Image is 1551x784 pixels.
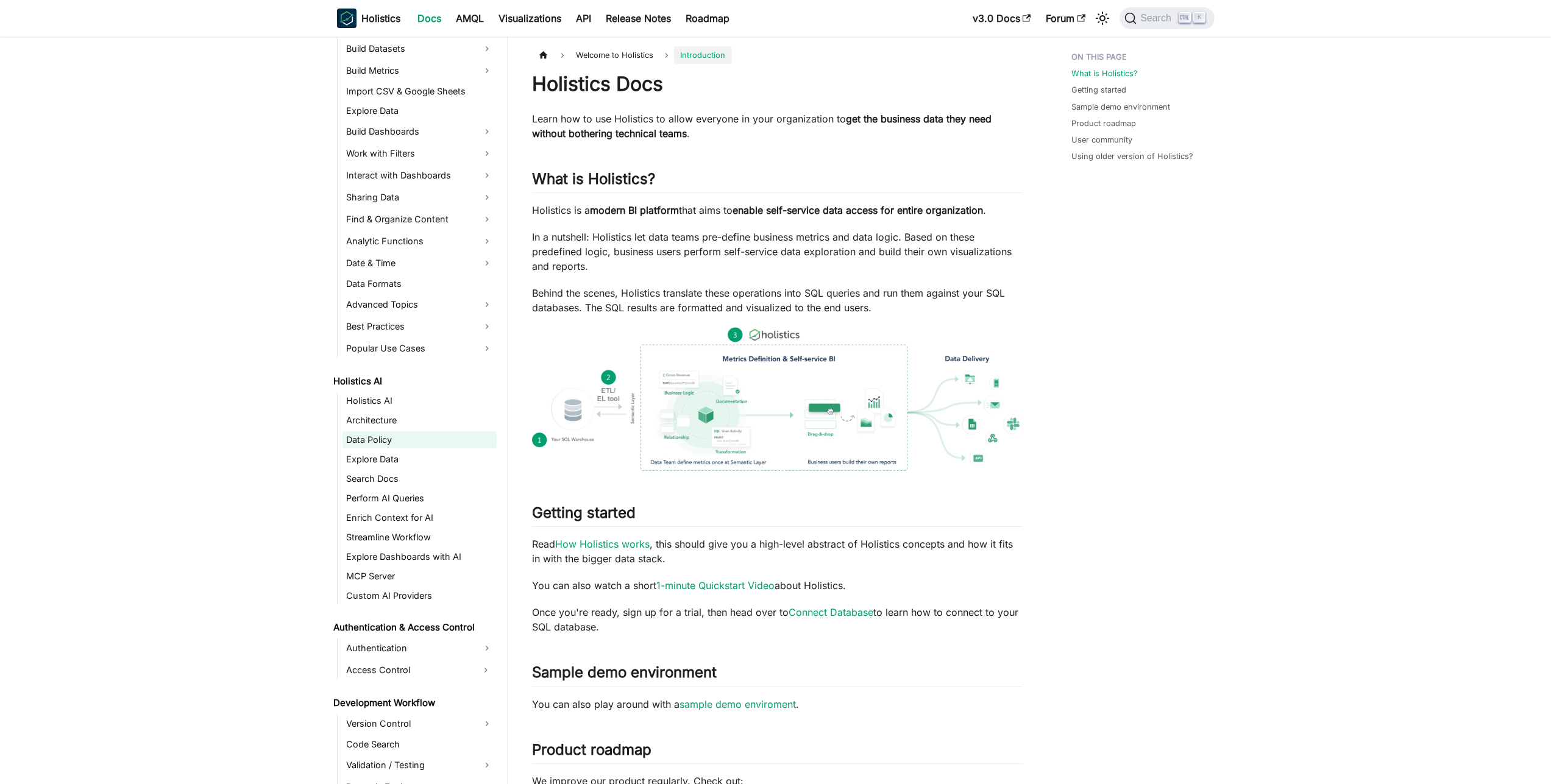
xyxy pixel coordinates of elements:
p: In a nutshell: Holistics let data teams pre-define business metrics and data logic. Based on thes... [532,230,1023,274]
a: Code Search [342,736,497,753]
a: Explore Dashboards with AI [342,548,497,565]
a: Import CSV & Google Sheets [342,83,497,100]
a: Architecture [342,412,497,429]
span: Welcome to Holistics [570,46,659,64]
a: Work with Filters [342,144,497,163]
a: Data Policy [342,431,497,448]
p: You can also play around with a . [532,697,1023,712]
a: Getting started [1071,84,1126,96]
h2: What is Holistics? [532,170,1023,193]
h2: Product roadmap [532,741,1023,764]
a: Enrich Context for AI [342,509,497,526]
p: Learn how to use Holistics to allow everyone in your organization to . [532,111,1023,141]
a: Access Control [342,660,475,680]
a: Docs [410,9,449,28]
a: Roadmap [678,9,737,28]
a: Data Formats [342,275,497,292]
a: Streamline Workflow [342,529,497,546]
a: Best Practices [342,317,497,336]
img: Holistics [337,9,357,28]
p: Behind the scenes, Holistics translate these operations into SQL queries and run them against you... [532,286,1023,315]
strong: enable self-service data access for entire organization [733,204,983,216]
nav: Breadcrumbs [532,46,1023,64]
a: Product roadmap [1071,118,1136,129]
a: Custom AI Providers [342,587,497,604]
a: Authentication [342,638,497,658]
a: Sharing Data [342,188,497,207]
a: Build Dashboards [342,122,497,141]
a: Build Metrics [342,61,497,80]
a: v3.0 Docs [965,9,1038,28]
p: Holistics is a that aims to . [532,203,1023,217]
a: Development Workflow [330,694,497,712]
a: Perform AI Queries [342,490,497,507]
a: Explore Data [342,102,497,119]
a: sample demo enviroment [680,698,796,710]
span: Introduction [674,46,731,64]
a: Using older version of Holistics? [1071,150,1193,162]
p: Once you're ready, sign up for a trial, then head over to to learn how to connect to your SQL dat... [532,605,1023,634]
a: Authentication & Access Control [330,619,497,636]
img: How Holistics fits in your Data Stack [532,327,1023,471]
a: API [569,9,598,28]
kbd: K [1193,12,1205,23]
a: Explore Data [342,451,497,468]
a: Sample demo environment [1071,101,1170,113]
a: User community [1071,134,1132,146]
button: Expand sidebar category 'Access Control' [475,660,497,680]
p: Read , this should give you a high-level abstract of Holistics concepts and how it fits in with t... [532,537,1023,566]
a: Home page [532,46,555,64]
h2: Getting started [532,504,1023,527]
button: Switch between dark and light mode (currently light mode) [1093,9,1112,28]
a: Find & Organize Content [342,210,497,229]
a: Forum [1038,9,1093,28]
a: Search Docs [342,470,497,487]
h2: Sample demo environment [532,663,1023,687]
a: Release Notes [598,9,678,28]
a: How Holistics works [555,538,650,550]
a: Popular Use Cases [342,339,497,358]
a: Visualizations [491,9,569,28]
a: Holistics AI [330,373,497,390]
a: 1-minute Quickstart Video [656,579,775,592]
a: Connect Database [789,606,873,618]
a: HolisticsHolistics [337,9,400,28]
strong: modern BI platform [590,204,679,216]
span: Search [1137,13,1179,24]
a: Version Control [342,714,497,733]
a: Advanced Topics [342,295,497,314]
a: Analytic Functions [342,231,497,251]
a: Build Datasets [342,39,497,58]
b: Holistics [361,11,400,26]
nav: Docs sidebar [325,37,508,784]
a: Interact with Dashboards [342,166,497,185]
a: MCP Server [342,568,497,585]
a: Holistics AI [342,392,497,409]
p: You can also watch a short about Holistics. [532,578,1023,593]
a: AMQL [449,9,491,28]
a: Date & Time [342,253,497,273]
h1: Holistics Docs [532,72,1023,96]
a: Validation / Testing [342,755,497,775]
button: Search (Ctrl+K) [1120,7,1214,29]
a: What is Holistics? [1071,68,1138,79]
